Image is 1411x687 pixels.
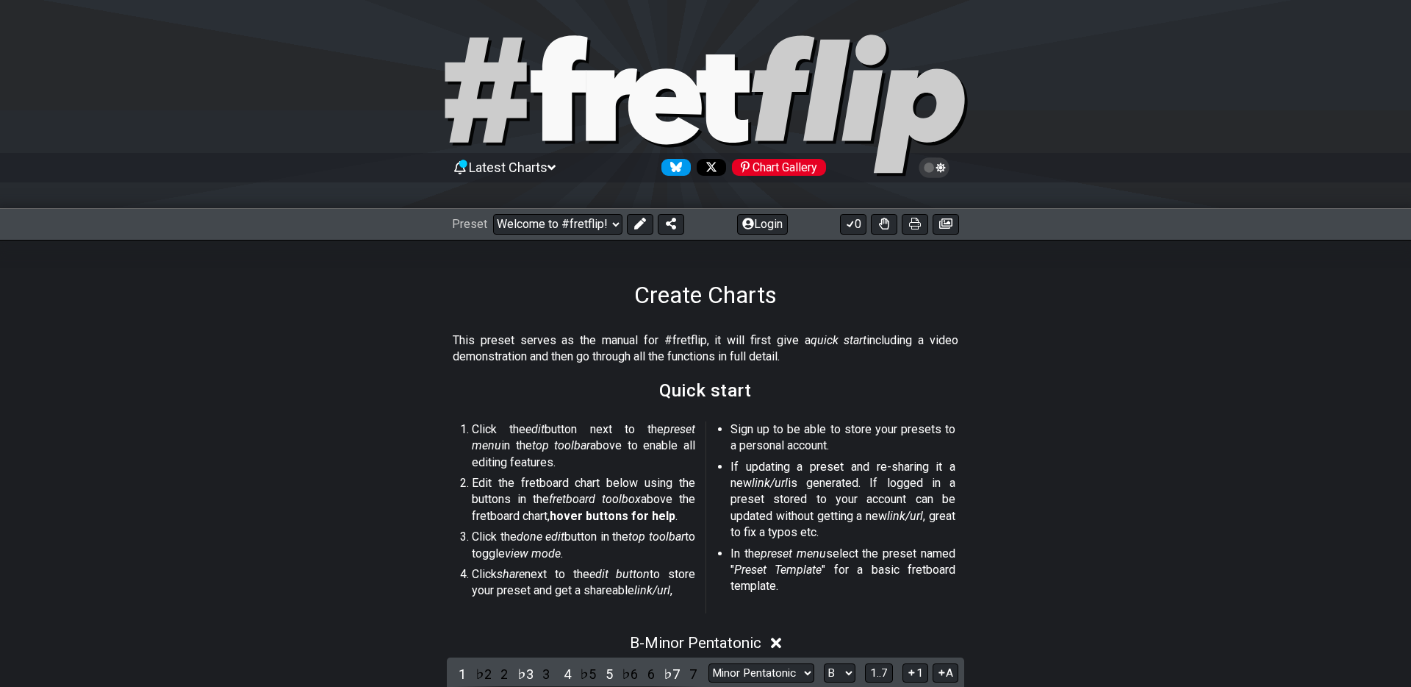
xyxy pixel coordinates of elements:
p: This preset serves as the manual for #fretflip, it will first give a including a video demonstrat... [453,332,958,366]
div: toggle scale degree [600,664,619,684]
em: link/url [752,476,788,490]
span: B - Minor Pentatonic [630,634,761,652]
p: Sign up to be able to store your presets to a personal account. [730,421,955,455]
div: toggle scale degree [620,664,639,684]
button: 0 [840,214,866,235]
button: Print [902,214,928,235]
em: quick start [811,333,867,347]
p: Edit the fretboard chart below using the buttons in the above the fretboard chart, . [472,475,695,524]
h2: Quick start [659,382,752,399]
a: Follow #fretflip at X [691,159,726,176]
em: edit [525,422,545,436]
button: 1 [902,663,927,683]
span: Latest Charts [469,160,547,175]
div: toggle scale degree [474,664,493,684]
div: toggle scale degree [642,664,661,684]
a: #fretflip at Pinterest [726,159,826,176]
em: edit button [589,567,650,581]
em: fretboard toolbox [549,492,641,506]
select: Scale [708,663,814,683]
select: Preset [493,214,622,235]
p: Click next to the to store your preset and get a shareable , [472,566,695,599]
span: Toggle light / dark theme [926,161,943,174]
div: toggle scale degree [516,664,535,684]
em: preset menu [761,547,826,560]
em: view mode [505,547,561,560]
p: If updating a preset and re-sharing it a new is generated. If logged in a preset stored to your a... [730,459,955,541]
p: Click the button next to the in the above to enable all editing features. [472,421,695,471]
em: Preset Template [734,563,822,577]
button: Login [737,214,788,235]
em: share [497,567,525,581]
div: toggle scale degree [683,664,703,684]
select: Tonic/Root [824,663,855,683]
button: Toggle Dexterity for all fretkits [871,214,897,235]
h1: Create Charts [634,281,777,309]
span: 1..7 [870,666,888,680]
span: Preset [452,217,487,231]
button: 1..7 [865,663,893,683]
a: Follow #fretflip at Bluesky [656,159,691,176]
div: toggle scale degree [558,664,577,684]
em: link/url [634,583,670,597]
em: link/url [887,509,923,523]
div: toggle scale degree [662,664,681,684]
button: Share Preset [658,214,684,235]
button: Edit Preset [627,214,653,235]
div: toggle scale degree [453,664,472,684]
em: top toolbar [532,438,591,452]
div: toggle scale degree [536,664,556,684]
em: top toolbar [628,530,685,544]
button: A [933,663,958,683]
div: Chart Gallery [732,159,826,176]
p: In the select the preset named " " for a basic fretboard template. [730,546,955,595]
div: toggle scale degree [495,664,514,684]
strong: hover buttons for help [550,509,675,523]
em: done edit [517,530,565,544]
div: toggle scale degree [578,664,597,684]
p: Click the button in the to toggle . [472,529,695,562]
button: Create image [933,214,959,235]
